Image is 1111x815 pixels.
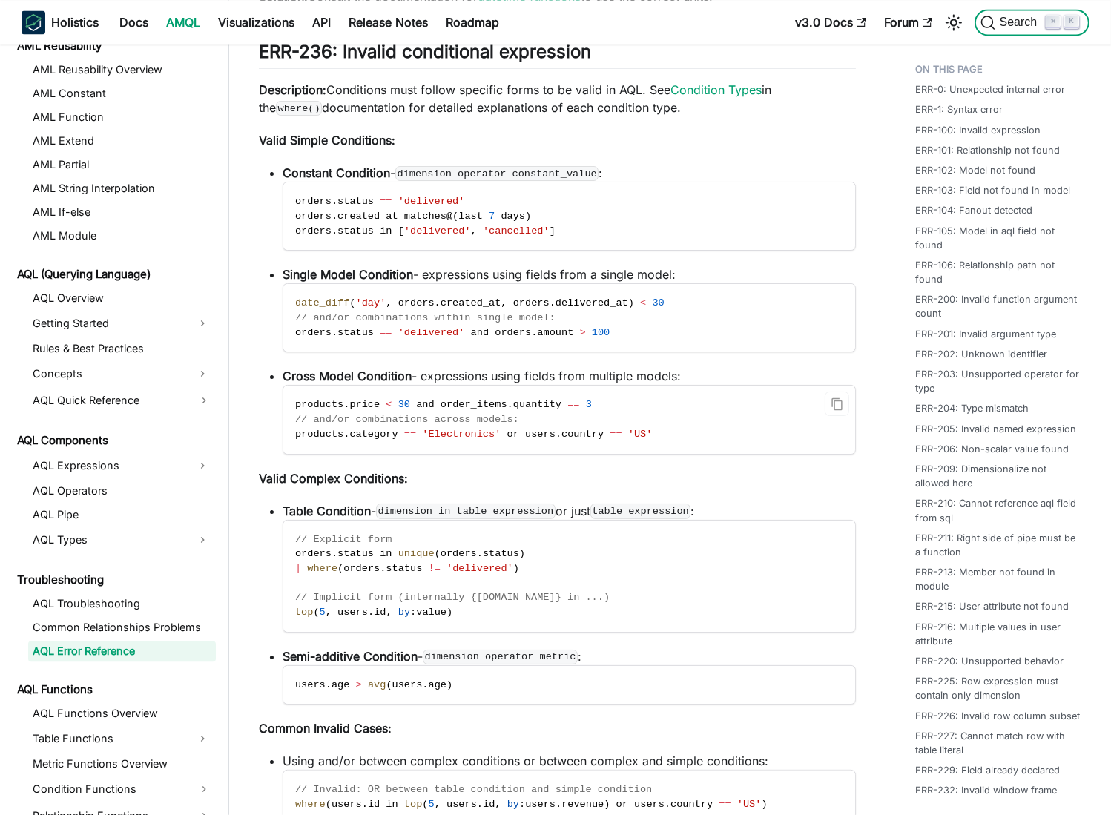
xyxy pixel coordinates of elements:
span: > [356,679,362,690]
span: 'US' [737,799,762,810]
span: 'delivered' [398,327,465,338]
span: 5 [320,607,326,618]
a: Condition Types [670,82,762,97]
li: - expressions using fields from a single model: [283,265,856,352]
span: . [555,429,561,440]
code: dimension in table_expression [376,504,555,518]
span: // Explicit form [295,534,392,545]
span: revenue [561,799,604,810]
span: and [471,327,489,338]
a: ERR-226: Invalid row column subset [915,709,1080,723]
span: ) [604,799,610,810]
a: HolisticsHolistics [22,10,99,34]
span: Search [995,16,1046,29]
span: or [616,799,628,810]
span: < [640,297,646,308]
code: dimension operator metric [423,650,578,664]
a: ERR-229: Field already declared [915,763,1060,777]
span: age [429,679,446,690]
span: orders [295,327,332,338]
a: ERR-100: Invalid expression [915,123,1041,137]
a: Table Functions [28,727,189,750]
button: Copy code to clipboard [825,392,849,416]
span: : [410,607,416,618]
a: Release Notes [340,10,437,34]
span: status [386,563,422,574]
a: AML Partial [28,154,216,175]
li: - : [283,164,856,251]
span: value [416,607,446,618]
a: AMQL [157,10,209,34]
a: ERR-210: Cannot reference aql field from sql [915,496,1081,524]
span: . [477,548,483,559]
a: ERR-105: Model in aql field not found [915,224,1081,252]
span: ( [386,679,392,690]
span: or [507,429,519,440]
span: . [362,799,368,810]
span: != [429,563,441,574]
span: created_at [337,211,398,222]
a: AQL Components [13,430,216,451]
a: ERR-0: Unexpected internal error [915,82,1065,96]
a: AQL Functions Overview [28,703,216,724]
span: . [550,297,555,308]
button: Expand sidebar category 'Table Functions' [189,727,216,750]
span: . [507,399,513,410]
span: orders [513,297,550,308]
span: ( [349,297,355,308]
a: API [303,10,340,34]
span: users [337,607,368,618]
a: ERR-211: Right side of pipe must be a function [915,531,1081,559]
span: 'Electronics' [422,429,501,440]
a: AML Reusability [13,36,216,56]
a: AML Module [28,225,216,246]
li: - or just : [283,502,856,633]
span: . [332,196,337,207]
span: 7 [489,211,495,222]
a: ERR-215: User attribute not found [915,599,1069,613]
span: where [307,563,337,574]
code: table_expression [590,504,691,518]
span: // Invalid: OR between table condition and simple condition [295,784,652,795]
span: , [326,607,332,618]
span: status [483,548,519,559]
a: AQL Troubleshooting [28,593,216,614]
a: ERR-103: Field not found in model [915,183,1070,197]
a: ERR-202: Unknown identifier [915,347,1047,361]
a: ERR-206: Non-scalar value found [915,442,1069,456]
a: Getting Started [28,311,189,335]
span: price [349,399,380,410]
a: AML Function [28,107,216,128]
span: : [519,799,525,810]
span: users [634,799,665,810]
span: ) [525,211,531,222]
span: users [332,799,362,810]
span: == [380,327,392,338]
span: | [295,563,301,574]
span: id [368,799,380,810]
strong: Valid Complex Conditions: [259,471,408,486]
span: . [665,799,670,810]
span: // Implicit form (internally {[DOMAIN_NAME]} in ...) [295,592,610,603]
span: in [386,799,398,810]
span: status [337,327,374,338]
a: ERR-102: Model not found [915,163,1035,177]
span: users [392,679,423,690]
span: 30 [653,297,665,308]
span: orders [495,327,531,338]
span: country [561,429,604,440]
a: Visualizations [209,10,303,34]
span: . [380,563,386,574]
span: ( [435,548,441,559]
span: id [374,607,386,618]
span: age [332,679,349,690]
a: v3.0 Docs [786,10,875,34]
span: ) [519,548,525,559]
a: AQL Expressions [28,454,189,478]
a: AML If-else [28,202,216,222]
span: ) [513,563,519,574]
span: 'delivered' [404,225,471,237]
span: orders [441,548,477,559]
span: in [380,225,392,237]
strong: Common Invalid Cases: [259,721,392,736]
